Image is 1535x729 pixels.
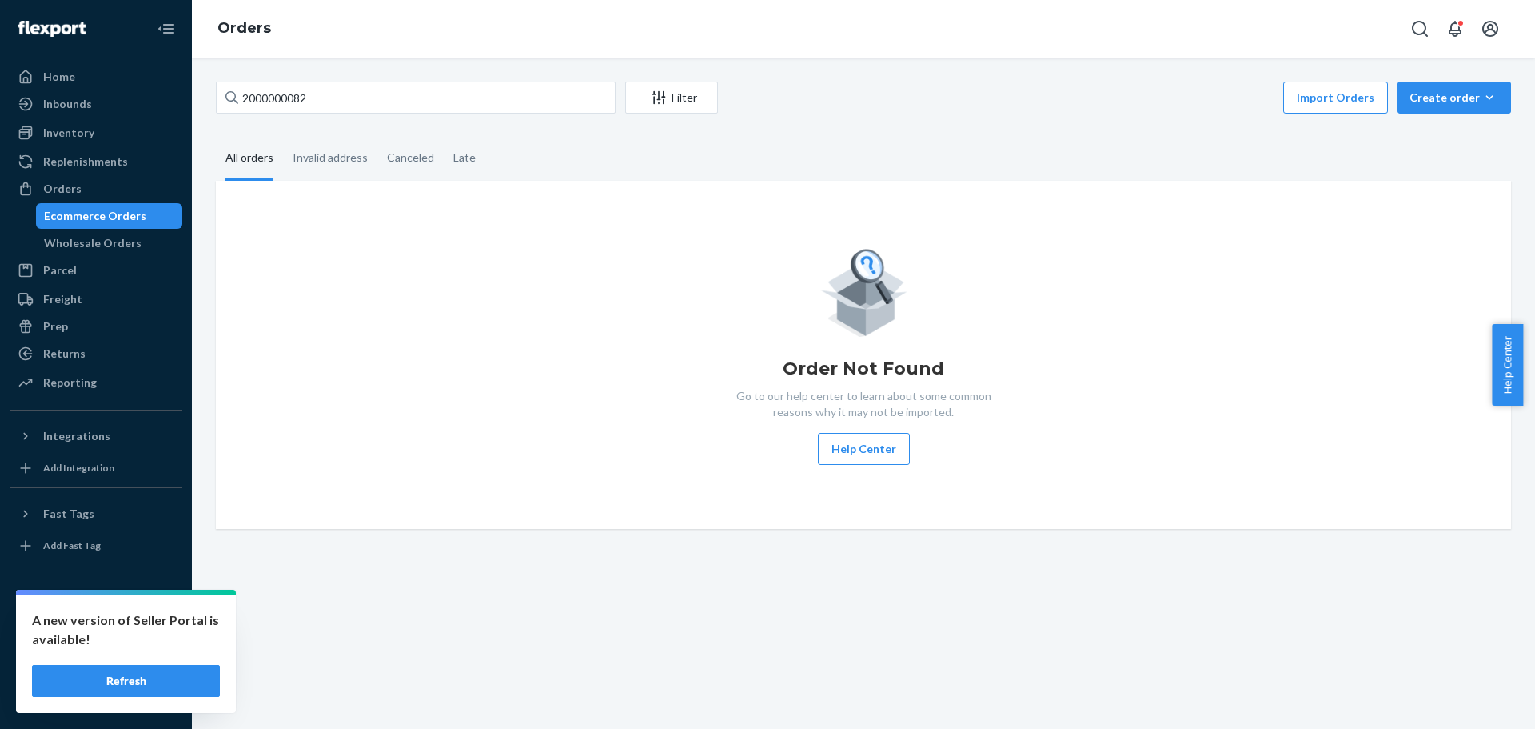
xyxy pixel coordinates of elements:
div: Integrations [43,428,110,444]
a: Wholesale Orders [36,230,183,256]
img: Empty list [820,245,907,337]
button: Integrations [10,423,182,449]
ol: breadcrumbs [205,6,284,52]
p: Go to our help center to learn about some common reasons why it may not be imported. [724,388,1003,420]
div: Create order [1409,90,1499,106]
a: Replenishments [10,149,182,174]
a: Settings [10,603,182,628]
div: Wholesale Orders [44,235,142,251]
a: Add Fast Tag [10,533,182,559]
div: All orders [225,137,273,181]
button: Import Orders [1283,82,1388,114]
div: Prep [43,318,68,334]
a: Reporting [10,370,182,395]
img: Flexport logo [18,21,86,37]
div: Parcel [43,262,77,278]
div: Fast Tags [43,506,94,522]
a: Orders [217,19,271,37]
div: Ecommerce Orders [44,208,146,224]
a: Home [10,64,182,90]
div: Orders [43,181,82,197]
a: Prep [10,314,182,339]
div: Add Fast Tag [43,539,101,552]
a: Inbounds [10,91,182,117]
div: Filter [626,90,717,106]
a: Add Integration [10,455,182,481]
div: Reporting [43,375,97,391]
button: Help Center [818,433,910,465]
div: Inbounds [43,96,92,112]
button: Fast Tags [10,501,182,527]
a: Help Center [10,657,182,683]
div: Returns [43,346,86,362]
h1: Order Not Found [783,356,944,382]
a: Freight [10,286,182,312]
div: Freight [43,291,82,307]
input: Search orders [216,82,616,114]
a: Talk to Support [10,630,182,655]
a: Inventory [10,120,182,146]
button: Help Center [1492,324,1523,406]
button: Give Feedback [10,684,182,710]
div: Invalid address [293,137,368,178]
a: Ecommerce Orders [36,203,183,229]
div: Replenishments [43,154,128,170]
button: Filter [625,82,718,114]
a: Returns [10,341,182,367]
button: Open Search Box [1404,13,1436,45]
p: A new version of Seller Portal is available! [32,611,220,649]
button: Open notifications [1439,13,1471,45]
a: Orders [10,176,182,202]
a: Parcel [10,258,182,283]
div: Late [453,137,476,178]
button: Open account menu [1474,13,1506,45]
button: Create order [1397,82,1511,114]
div: Add Integration [43,461,114,475]
div: Home [43,69,75,85]
button: Close Navigation [150,13,182,45]
div: Inventory [43,125,94,141]
button: Refresh [32,665,220,697]
div: Canceled [387,137,434,178]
